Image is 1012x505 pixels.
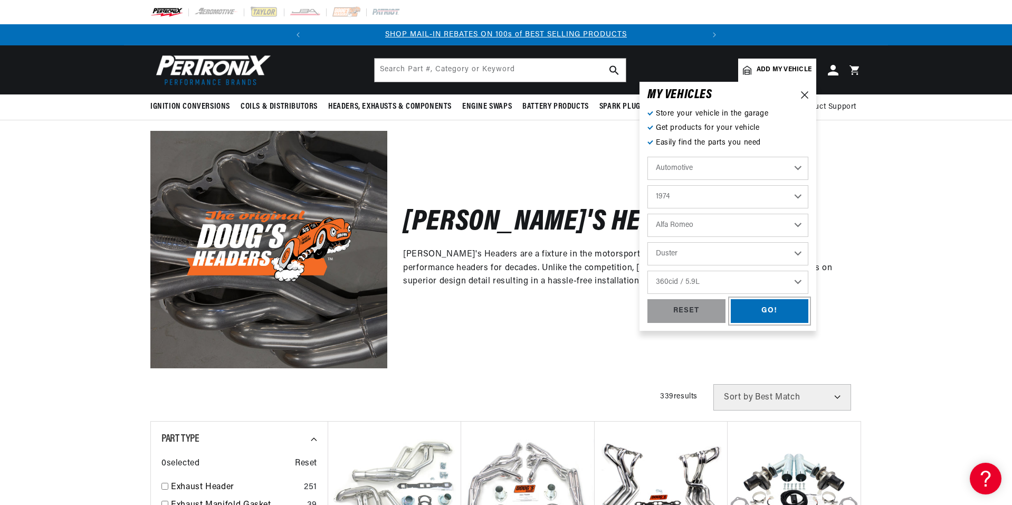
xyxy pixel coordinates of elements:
summary: Coils & Distributors [235,94,323,119]
span: Coils & Distributors [241,101,318,112]
span: 0 selected [161,457,199,471]
span: Headers, Exhausts & Components [328,101,452,112]
select: Make [647,214,808,237]
summary: Spark Plug Wires [594,94,669,119]
span: Spark Plug Wires [599,101,664,112]
div: RESET [647,299,725,323]
summary: Ignition Conversions [150,94,235,119]
span: Product Support [798,101,856,113]
span: Add my vehicle [757,65,811,75]
select: Sort by [713,384,851,411]
select: Year [647,185,808,208]
div: 251 [304,481,317,494]
a: Add my vehicle [738,59,816,82]
p: Easily find the parts you need [647,137,808,149]
span: 339 results [660,393,698,401]
img: Pertronix [150,52,272,88]
span: Reset [295,457,317,471]
span: Ignition Conversions [150,101,230,112]
button: Translation missing: en.sections.announcements.next_announcement [704,24,725,45]
div: GO! [731,299,809,323]
input: Search Part #, Category or Keyword [375,59,626,82]
summary: Product Support [798,94,862,120]
a: SHOP MAIL-IN REBATES ON 100s of BEST SELLING PRODUCTS [385,31,627,39]
summary: Engine Swaps [457,94,517,119]
span: Battery Products [522,101,589,112]
slideshow-component: Translation missing: en.sections.announcements.announcement_bar [124,24,888,45]
p: Get products for your vehicle [647,122,808,134]
h6: MY VEHICLE S [647,90,712,100]
button: search button [603,59,626,82]
img: Doug's Headers [150,131,387,368]
span: Part Type [161,434,199,444]
select: Model [647,242,808,265]
h2: [PERSON_NAME]'s Headers [403,211,713,235]
div: 1 of 2 [309,29,704,41]
span: Sort by [724,393,753,402]
summary: Headers, Exhausts & Components [323,94,457,119]
select: Ride Type [647,157,808,180]
button: Translation missing: en.sections.announcements.previous_announcement [288,24,309,45]
select: Engine [647,271,808,294]
div: Announcement [309,29,704,41]
a: Exhaust Header [171,481,300,494]
p: Store your vehicle in the garage [647,108,808,120]
summary: Battery Products [517,94,594,119]
p: [PERSON_NAME]'s Headers are a fixture in the motorsports aftermarket, pioneering quality muscle c... [403,248,846,289]
span: Engine Swaps [462,101,512,112]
